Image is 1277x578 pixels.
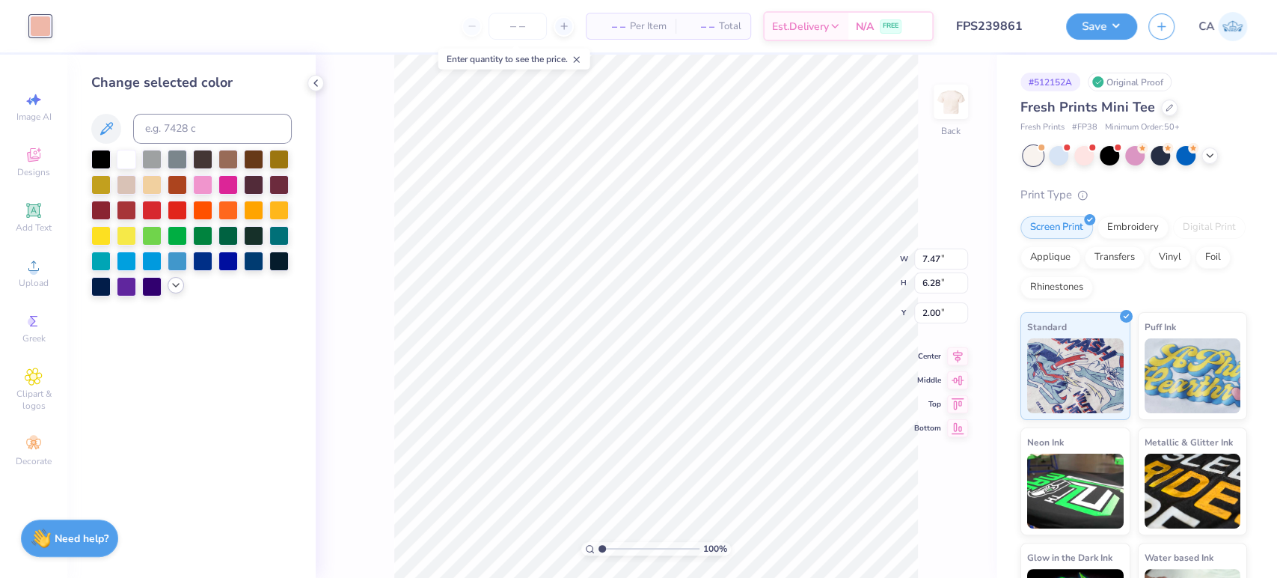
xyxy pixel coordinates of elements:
[19,277,49,289] span: Upload
[1088,73,1172,91] div: Original Proof
[17,166,50,178] span: Designs
[16,111,52,123] span: Image AI
[1218,12,1247,41] img: Chollene Anne Aranda
[7,388,60,412] span: Clipart & logos
[945,11,1055,41] input: Untitled Design
[16,455,52,467] span: Decorate
[1145,319,1176,335] span: Puff Ink
[55,532,108,546] strong: Need help?
[1020,216,1093,239] div: Screen Print
[22,332,46,344] span: Greek
[703,542,727,556] span: 100 %
[1066,13,1137,40] button: Save
[1195,246,1231,269] div: Foil
[1198,12,1247,41] a: CA
[630,19,667,34] span: Per Item
[1027,319,1067,335] span: Standard
[438,49,590,70] div: Enter quantity to see the price.
[685,19,714,34] span: – –
[133,114,292,144] input: e.g. 7428 c
[1027,454,1124,529] img: Neon Ink
[914,375,941,386] span: Middle
[941,124,961,138] div: Back
[1085,246,1145,269] div: Transfers
[1020,73,1080,91] div: # 512152A
[1020,246,1080,269] div: Applique
[883,21,898,31] span: FREE
[1145,434,1233,450] span: Metallic & Glitter Ink
[1020,121,1065,134] span: Fresh Prints
[1173,216,1246,239] div: Digital Print
[719,19,741,34] span: Total
[1145,454,1241,529] img: Metallic & Glitter Ink
[1145,338,1241,413] img: Puff Ink
[914,351,941,362] span: Center
[914,399,941,410] span: Top
[1145,550,1213,565] span: Water based Ink
[1027,434,1064,450] span: Neon Ink
[1020,98,1155,116] span: Fresh Prints Mini Tee
[1020,186,1247,204] div: Print Type
[1020,276,1093,299] div: Rhinestones
[1072,121,1097,134] span: # FP38
[772,19,829,34] span: Est. Delivery
[91,73,292,93] div: Change selected color
[1027,338,1124,413] img: Standard
[1097,216,1169,239] div: Embroidery
[1198,18,1214,35] span: CA
[16,222,52,234] span: Add Text
[489,13,547,40] input: – –
[914,423,941,433] span: Bottom
[1027,550,1112,565] span: Glow in the Dark Ink
[1149,246,1191,269] div: Vinyl
[856,19,874,34] span: N/A
[1105,121,1180,134] span: Minimum Order: 50 +
[936,87,966,117] img: Back
[595,19,625,34] span: – –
